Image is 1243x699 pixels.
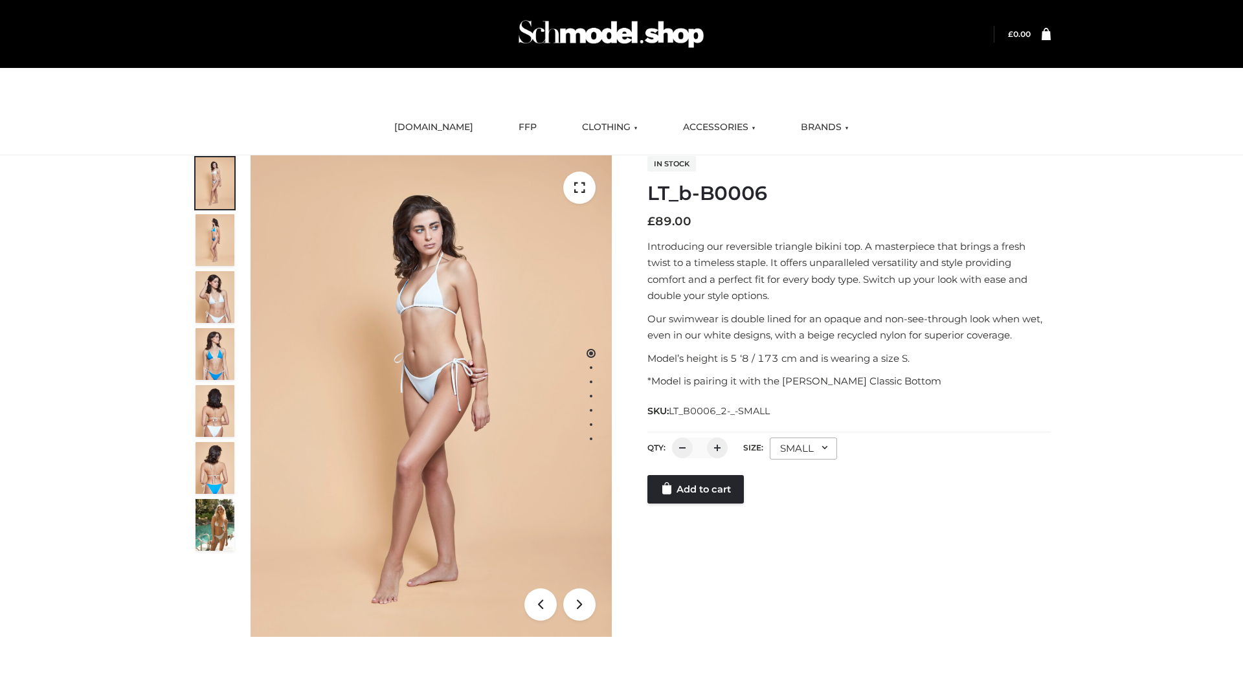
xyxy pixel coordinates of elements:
span: LT_B0006_2-_-SMALL [669,405,770,417]
a: £0.00 [1008,29,1031,39]
img: ArielClassicBikiniTop_CloudNine_AzureSky_OW114ECO_1-scaled.jpg [196,157,234,209]
span: SKU: [647,403,771,419]
a: FFP [509,113,546,142]
div: SMALL [770,438,837,460]
img: Arieltop_CloudNine_AzureSky2.jpg [196,499,234,551]
img: ArielClassicBikiniTop_CloudNine_AzureSky_OW114ECO_3-scaled.jpg [196,271,234,323]
img: ArielClassicBikiniTop_CloudNine_AzureSky_OW114ECO_4-scaled.jpg [196,328,234,380]
a: CLOTHING [572,113,647,142]
span: £ [1008,29,1013,39]
label: QTY: [647,443,666,452]
p: Model’s height is 5 ‘8 / 173 cm and is wearing a size S. [647,350,1051,367]
img: ArielClassicBikiniTop_CloudNine_AzureSky_OW114ECO_8-scaled.jpg [196,442,234,494]
p: *Model is pairing it with the [PERSON_NAME] Classic Bottom [647,373,1051,390]
img: ArielClassicBikiniTop_CloudNine_AzureSky_OW114ECO_1 [251,155,612,637]
a: ACCESSORIES [673,113,765,142]
img: ArielClassicBikiniTop_CloudNine_AzureSky_OW114ECO_7-scaled.jpg [196,385,234,437]
a: [DOMAIN_NAME] [385,113,483,142]
a: BRANDS [791,113,858,142]
label: Size: [743,443,763,452]
span: In stock [647,156,696,172]
p: Introducing our reversible triangle bikini top. A masterpiece that brings a fresh twist to a time... [647,238,1051,304]
h1: LT_b-B0006 [647,182,1051,205]
img: Schmodel Admin 964 [514,8,708,60]
span: £ [647,214,655,228]
p: Our swimwear is double lined for an opaque and non-see-through look when wet, even in our white d... [647,311,1051,344]
bdi: 0.00 [1008,29,1031,39]
img: ArielClassicBikiniTop_CloudNine_AzureSky_OW114ECO_2-scaled.jpg [196,214,234,266]
a: Add to cart [647,475,744,504]
bdi: 89.00 [647,214,691,228]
